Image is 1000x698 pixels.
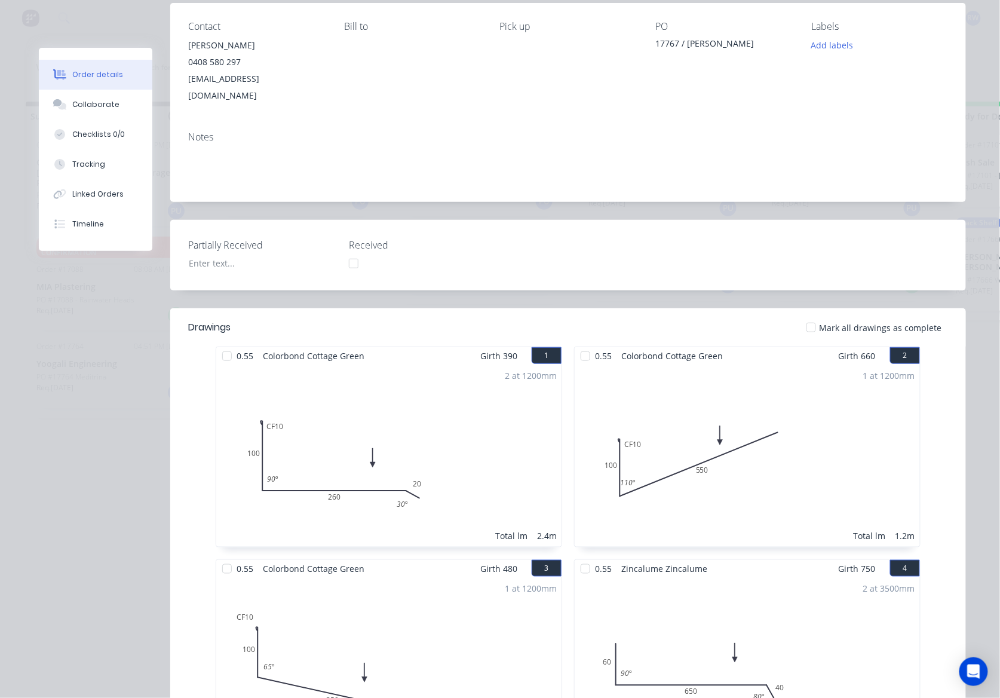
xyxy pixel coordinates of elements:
span: Colorbond Cottage Green [258,560,369,577]
span: Girth 390 [480,347,517,365]
div: Labels [811,21,948,32]
div: Checklists 0/0 [72,129,125,140]
span: 0.55 [590,347,616,365]
span: 0.55 [232,560,258,577]
div: 1.2m [895,529,915,542]
span: 0.55 [590,560,616,577]
button: Add labels [805,37,860,53]
div: 1 at 1200mm [863,369,915,382]
div: Total lm [495,529,527,542]
button: 4 [890,560,920,577]
button: Order details [39,60,152,90]
button: Linked Orders [39,179,152,209]
div: 17767 / [PERSON_NAME] [655,37,792,54]
span: Girth 480 [480,560,517,577]
button: 3 [532,560,562,577]
span: Girth 660 [839,347,876,365]
button: Collaborate [39,90,152,120]
div: 2 at 1200mm [505,369,557,382]
div: PO [655,21,792,32]
span: 0.55 [232,347,258,365]
button: 2 [890,347,920,364]
div: 1 at 1200mm [505,582,557,595]
div: [PERSON_NAME]0408 580 297[EMAIL_ADDRESS][DOMAIN_NAME] [188,37,325,104]
label: Partially Received [188,238,338,252]
div: [EMAIL_ADDRESS][DOMAIN_NAME] [188,71,325,104]
div: 2.4m [537,529,557,542]
div: Collaborate [72,99,119,110]
div: 2 at 3500mm [863,582,915,595]
div: Notes [188,131,948,143]
div: Order details [72,69,123,80]
button: 1 [532,347,562,364]
div: 0408 580 297 [188,54,325,71]
button: Timeline [39,209,152,239]
button: Tracking [39,149,152,179]
span: Colorbond Cottage Green [258,347,369,365]
span: Zincalume Zincalume [616,560,712,577]
div: Drawings [188,320,231,335]
label: Received [349,238,498,252]
button: Checklists 0/0 [39,120,152,149]
div: Total lm [854,529,886,542]
div: Pick up [500,21,637,32]
div: Timeline [72,219,104,229]
span: Girth 750 [839,560,876,577]
span: Colorbond Cottage Green [616,347,728,365]
span: Mark all drawings as complete [820,322,942,334]
div: Tracking [72,159,105,170]
div: Linked Orders [72,189,124,200]
div: [PERSON_NAME] [188,37,325,54]
div: Open Intercom Messenger [959,657,988,686]
div: Contact [188,21,325,32]
div: Bill to [344,21,481,32]
div: 0CF10100550110º1 at 1200mmTotal lm1.2m [575,365,920,547]
div: 0CF101002602090º30º2 at 1200mmTotal lm2.4m [216,365,562,547]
